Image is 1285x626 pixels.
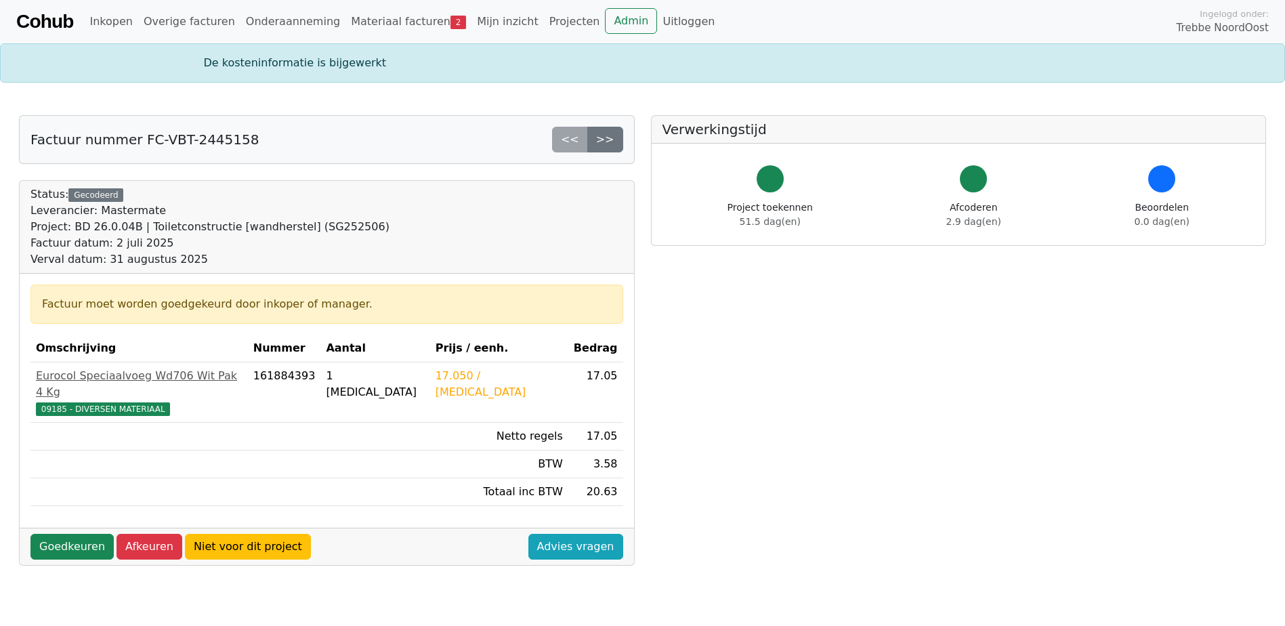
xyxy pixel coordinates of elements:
[240,8,345,35] a: Onderaanneming
[196,55,1090,71] div: De kosteninformatie is bijgewerkt
[568,478,623,506] td: 20.63
[528,534,623,560] a: Advies vragen
[740,216,801,227] span: 51.5 dag(en)
[248,335,321,362] th: Nummer
[568,335,623,362] th: Bedrag
[36,368,243,417] a: Eurocol Speciaalvoeg Wd706 Wit Pak 4 Kg09185 - DIVERSEN MATERIAAL
[36,368,243,400] div: Eurocol Speciaalvoeg Wd706 Wit Pak 4 Kg
[568,423,623,451] td: 17.05
[436,368,563,400] div: 17.050 / [MEDICAL_DATA]
[430,451,568,478] td: BTW
[42,296,612,312] div: Factuur moet worden goedgekeurd door inkoper of manager.
[30,251,389,268] div: Verval datum: 31 augustus 2025
[1200,7,1269,20] span: Ingelogd onder:
[568,362,623,423] td: 17.05
[1177,20,1269,36] span: Trebbe NoordOost
[117,534,182,560] a: Afkeuren
[84,8,138,35] a: Inkopen
[1135,201,1189,229] div: Beoordelen
[248,362,321,423] td: 161884393
[30,534,114,560] a: Goedkeuren
[946,216,1001,227] span: 2.9 dag(en)
[657,8,720,35] a: Uitloggen
[587,127,623,152] a: >>
[568,451,623,478] td: 3.58
[16,5,73,38] a: Cohub
[728,201,813,229] div: Project toekennen
[30,335,248,362] th: Omschrijving
[30,131,259,148] h5: Factuur nummer FC-VBT-2445158
[946,201,1001,229] div: Afcoderen
[30,186,389,268] div: Status:
[326,368,424,400] div: 1 [MEDICAL_DATA]
[430,478,568,506] td: Totaal inc BTW
[36,402,170,416] span: 09185 - DIVERSEN MATERIAAL
[320,335,429,362] th: Aantal
[1135,216,1189,227] span: 0.0 dag(en)
[138,8,240,35] a: Overige facturen
[430,335,568,362] th: Prijs / eenh.
[605,8,657,34] a: Admin
[471,8,544,35] a: Mijn inzicht
[450,16,466,29] span: 2
[30,219,389,235] div: Project: BD 26.0.04B | Toiletconstructie [wandherstel] (SG252506)
[68,188,123,202] div: Gecodeerd
[345,8,471,35] a: Materiaal facturen2
[185,534,311,560] a: Niet voor dit project
[544,8,606,35] a: Projecten
[30,235,389,251] div: Factuur datum: 2 juli 2025
[662,121,1255,138] h5: Verwerkingstijd
[430,423,568,451] td: Netto regels
[30,203,389,219] div: Leverancier: Mastermate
